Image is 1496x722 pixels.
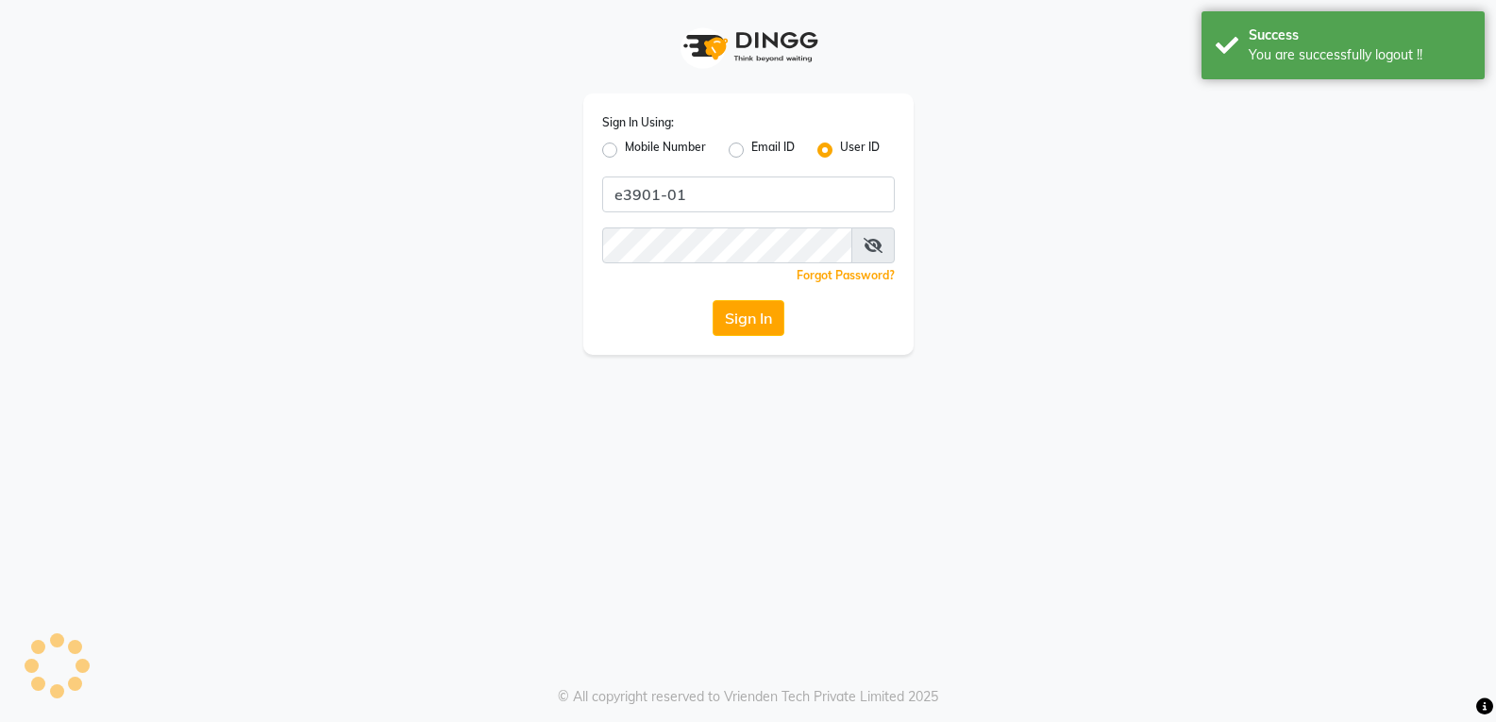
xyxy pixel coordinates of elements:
div: You are successfully logout !! [1249,45,1471,65]
a: Forgot Password? [797,268,895,282]
div: Success [1249,25,1471,45]
input: Username [602,176,895,212]
input: Username [602,227,852,263]
button: Sign In [713,300,784,336]
img: logo1.svg [673,19,824,75]
label: Mobile Number [625,139,706,161]
label: User ID [840,139,880,161]
label: Sign In Using: [602,114,674,131]
label: Email ID [751,139,795,161]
